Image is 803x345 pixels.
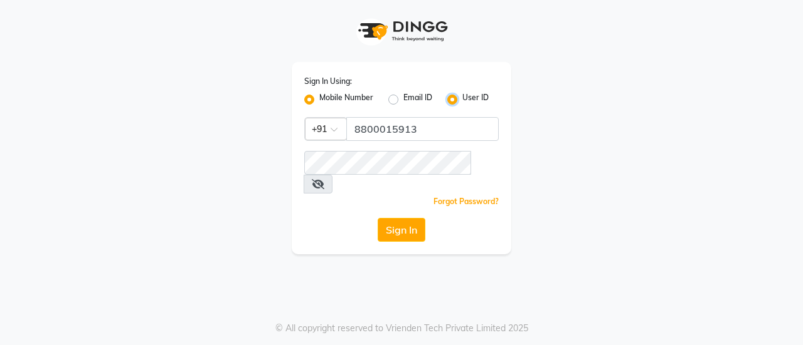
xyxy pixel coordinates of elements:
a: Forgot Password? [433,197,499,206]
input: Username [304,151,471,175]
img: logo1.svg [351,13,452,49]
button: Sign In [378,218,425,242]
label: Sign In Using: [304,76,352,87]
label: Mobile Number [319,92,373,107]
label: User ID [462,92,489,107]
input: Username [346,117,499,141]
label: Email ID [403,92,432,107]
